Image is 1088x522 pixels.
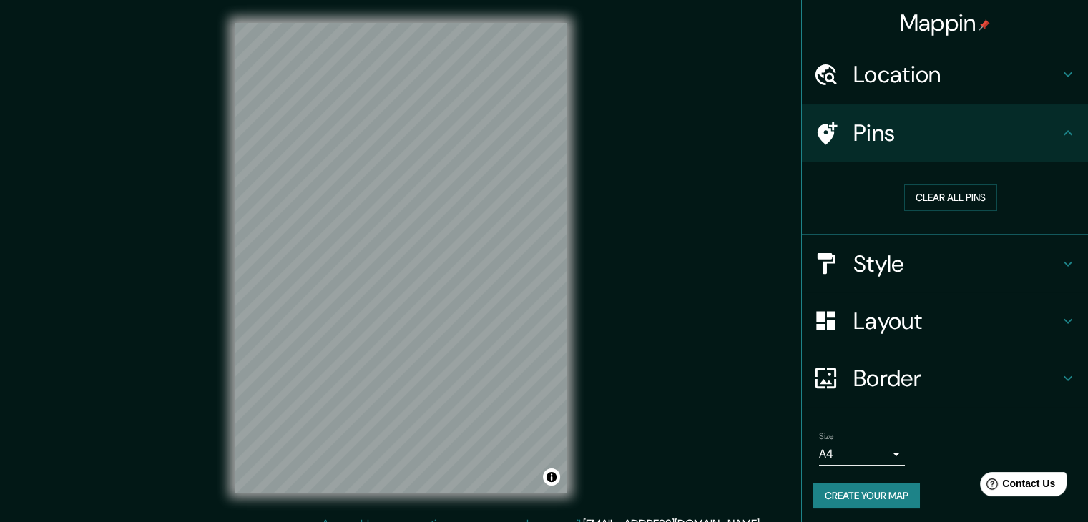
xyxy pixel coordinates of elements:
h4: Style [853,250,1059,278]
img: pin-icon.png [979,19,990,31]
label: Size [819,430,834,442]
div: Pins [802,104,1088,162]
canvas: Map [235,23,567,493]
div: Border [802,350,1088,407]
h4: Location [853,60,1059,89]
h4: Pins [853,119,1059,147]
div: Style [802,235,1088,292]
div: Layout [802,292,1088,350]
h4: Border [853,364,1059,393]
iframe: Help widget launcher [961,466,1072,506]
button: Create your map [813,483,920,509]
h4: Mappin [900,9,991,37]
h4: Layout [853,307,1059,335]
div: A4 [819,443,905,466]
div: Location [802,46,1088,103]
button: Toggle attribution [543,468,560,486]
button: Clear all pins [904,184,997,211]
